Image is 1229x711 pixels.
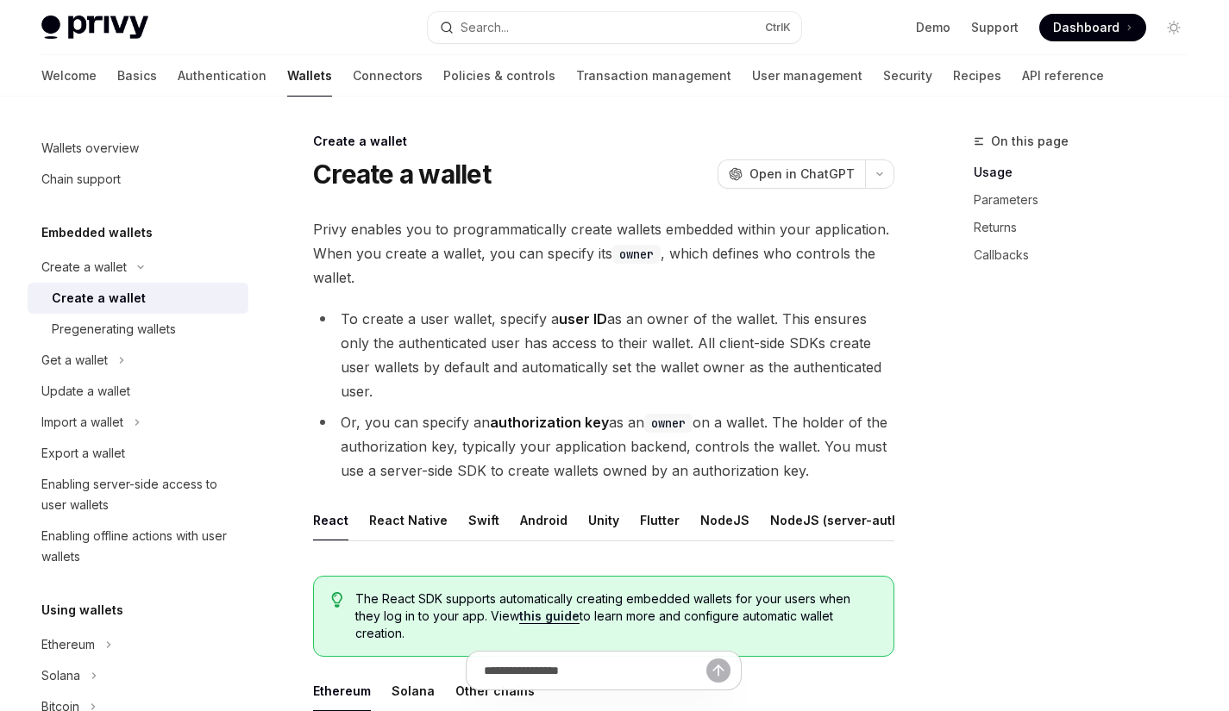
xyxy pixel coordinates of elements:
[559,310,607,327] strong: user ID
[28,407,248,438] button: Toggle Import a wallet section
[588,500,619,540] div: Unity
[700,500,749,540] div: NodeJS
[52,288,146,309] div: Create a wallet
[484,652,706,689] input: Ask a question...
[28,164,248,195] a: Chain support
[520,500,567,540] div: Android
[313,217,894,290] span: Privy enables you to programmatically create wallets embedded within your application. When you c...
[313,159,491,190] h1: Create a wallet
[355,590,877,642] span: The React SDK supports automatically creating embedded wallets for your users when they log in to...
[41,222,153,243] h5: Embedded wallets
[916,19,950,36] a: Demo
[974,241,1201,269] a: Callbacks
[519,608,580,624] a: this guide
[765,21,791,34] span: Ctrl K
[41,16,148,40] img: light logo
[576,55,731,97] a: Transaction management
[41,665,80,686] div: Solana
[490,414,609,431] strong: authorization key
[28,133,248,164] a: Wallets overview
[706,658,731,683] button: Send message
[28,521,248,572] a: Enabling offline actions with user wallets
[974,159,1201,186] a: Usage
[41,381,130,402] div: Update a wallet
[287,55,332,97] a: Wallets
[369,500,448,540] div: React Native
[644,414,693,433] code: owner
[313,410,894,483] li: Or, you can specify an as an on a wallet. The holder of the authorization key, typically your app...
[974,214,1201,241] a: Returns
[428,12,800,43] button: Open search
[1039,14,1146,41] a: Dashboard
[971,19,1019,36] a: Support
[41,412,123,433] div: Import a wallet
[313,500,348,540] div: React
[612,245,661,264] code: owner
[752,55,862,97] a: User management
[41,443,125,464] div: Export a wallet
[991,131,1069,152] span: On this page
[41,634,95,655] div: Ethereum
[28,345,248,376] button: Toggle Get a wallet section
[1160,14,1188,41] button: Toggle dark mode
[28,314,248,345] a: Pregenerating wallets
[718,159,865,189] button: Open in ChatGPT
[640,500,680,540] div: Flutter
[313,307,894,403] li: To create a user wallet, specify a as an owner of the wallet. This ensures only the authenticated...
[468,500,499,540] div: Swift
[770,500,904,540] div: NodeJS (server-auth)
[443,55,555,97] a: Policies & controls
[52,319,176,340] div: Pregenerating wallets
[1022,55,1104,97] a: API reference
[1053,19,1119,36] span: Dashboard
[353,55,423,97] a: Connectors
[41,600,123,621] h5: Using wallets
[117,55,157,97] a: Basics
[41,138,139,159] div: Wallets overview
[28,438,248,469] a: Export a wallet
[28,252,248,283] button: Toggle Create a wallet section
[41,169,121,190] div: Chain support
[41,474,238,515] div: Enabling server-side access to user wallets
[749,165,855,183] span: Open in ChatGPT
[461,17,509,38] div: Search...
[178,55,266,97] a: Authentication
[28,283,248,314] a: Create a wallet
[41,55,97,97] a: Welcome
[28,629,248,660] button: Toggle Ethereum section
[41,526,238,567] div: Enabling offline actions with user wallets
[953,55,1001,97] a: Recipes
[28,660,248,691] button: Toggle Solana section
[974,186,1201,214] a: Parameters
[28,376,248,407] a: Update a wallet
[41,257,127,278] div: Create a wallet
[28,469,248,521] a: Enabling server-side access to user wallets
[313,133,894,150] div: Create a wallet
[331,592,343,608] svg: Tip
[883,55,932,97] a: Security
[41,350,108,371] div: Get a wallet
